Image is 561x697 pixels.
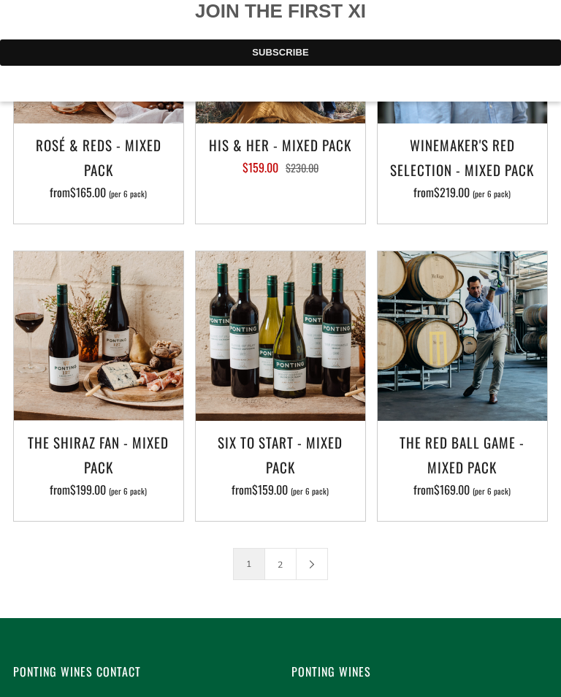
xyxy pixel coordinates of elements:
[252,481,288,498] span: $159.00
[50,183,147,201] span: from
[109,190,147,198] span: (per 6 pack)
[233,548,265,580] span: 1
[232,481,329,498] span: from
[70,481,106,498] span: $199.00
[291,487,329,495] span: (per 6 pack)
[265,549,296,579] a: 2
[21,132,176,182] h3: Rosé & Reds - Mixed Pack
[473,487,511,495] span: (per 6 pack)
[21,430,176,479] h3: The Shiraz Fan - Mixed Pack
[14,132,183,205] a: Rosé & Reds - Mixed Pack from$165.00 (per 6 pack)
[50,481,147,498] span: from
[243,159,278,176] span: $159.00
[286,160,318,175] span: $230.00
[434,183,470,201] span: $219.00
[196,132,365,205] a: His & Her - Mixed Pack $159.00 $230.00
[203,430,358,479] h3: Six To Start - Mixed Pack
[109,487,147,495] span: (per 6 pack)
[441,226,524,237] strong: PONTING WINES.
[13,662,270,682] h4: Ponting Wines Contact
[291,662,548,682] h4: Ponting Wines
[196,430,365,503] a: Six To Start - Mixed Pack from$159.00 (per 6 pack)
[413,481,511,498] span: from
[16,211,545,225] p: Hear [PERSON_NAME]'s commentary on the world of cricket, sport and wine.
[434,481,470,498] span: $169.00
[161,199,242,210] strong: PONTING WINES
[16,225,545,239] p: Be the first to get notified of exclusive offers, private online events and limited release wines...
[16,315,545,332] label: Last Name
[385,132,540,182] h3: Winemaker's Red Selection - Mixed Pack
[16,481,534,510] span: We will send you a confirmation email to subscribe. I agree to sign up to the Ponting Wines newsl...
[413,183,511,201] span: from
[385,430,540,479] h3: The Red Ball Game - Mixed Pack
[16,197,545,211] p: Join [PERSON_NAME]'s team at and as a welcome, get
[16,254,545,271] label: First Name
[203,132,358,157] h3: His & Her - Mixed Pack
[14,430,183,503] a: The Shiraz Fan - Mixed Pack from$199.00 (per 6 pack)
[341,199,449,210] strong: $25 off your first order.
[473,190,511,198] span: (per 6 pack)
[16,376,545,394] label: Email
[378,132,547,205] a: Winemaker's Red Selection - Mixed Pack from$219.00 (per 6 pack)
[16,438,545,464] input: Subscribe
[70,183,106,201] span: $165.00
[215,170,346,186] strong: JOIN THE FIRST XI
[378,430,547,503] a: The Red Ball Game - Mixed Pack from$169.00 (per 6 pack)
